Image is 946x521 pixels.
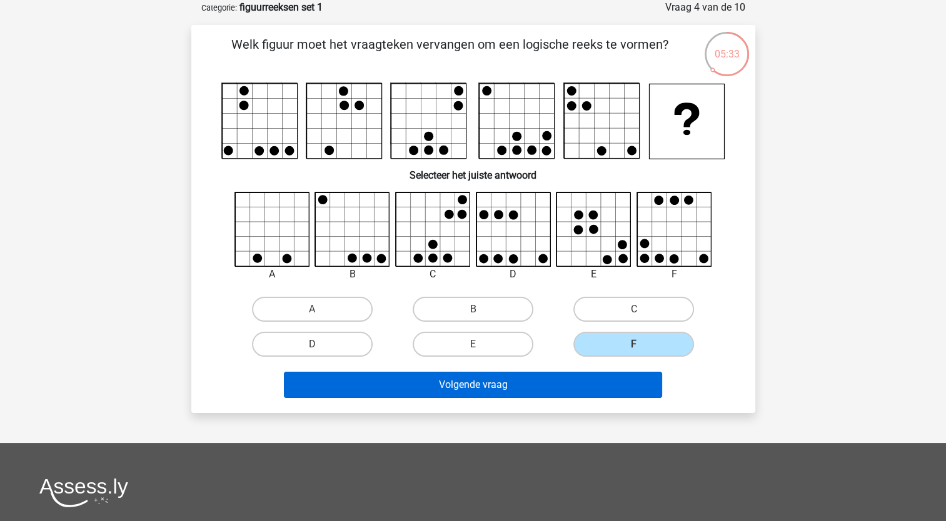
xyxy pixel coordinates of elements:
label: B [413,297,533,322]
div: D [466,267,561,282]
label: E [413,332,533,357]
div: A [225,267,320,282]
div: 05:33 [703,31,750,62]
img: Assessly logo [39,478,128,507]
div: C [386,267,480,282]
h6: Selecteer het juiste antwoord [211,159,735,181]
p: Welk figuur moet het vraagteken vervangen om een logische reeks te vormen? [211,35,688,72]
div: E [546,267,641,282]
label: A [252,297,373,322]
label: F [573,332,694,357]
label: C [573,297,694,322]
div: F [627,267,722,282]
strong: figuurreeksen set 1 [239,1,323,13]
div: B [305,267,400,282]
button: Volgende vraag [284,372,662,398]
label: D [252,332,373,357]
small: Categorie: [201,3,237,12]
